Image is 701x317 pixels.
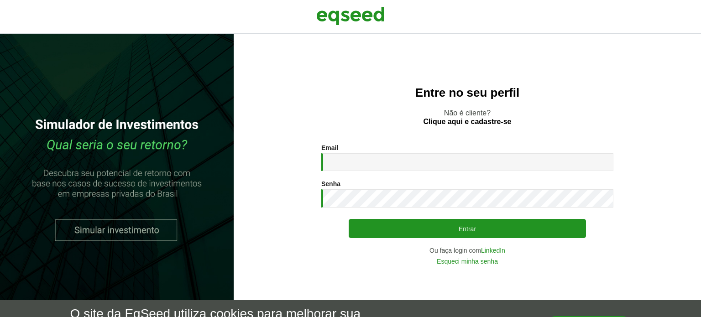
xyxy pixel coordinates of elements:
img: EqSeed Logo [316,5,385,27]
label: Email [321,145,338,151]
a: Clique aqui e cadastre-se [424,118,512,125]
a: LinkedIn [481,247,505,254]
div: Ou faça login com [321,247,613,254]
h2: Entre no seu perfil [252,86,683,99]
label: Senha [321,181,340,187]
a: Esqueci minha senha [437,258,498,265]
button: Entrar [349,219,586,238]
p: Não é cliente? [252,109,683,126]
